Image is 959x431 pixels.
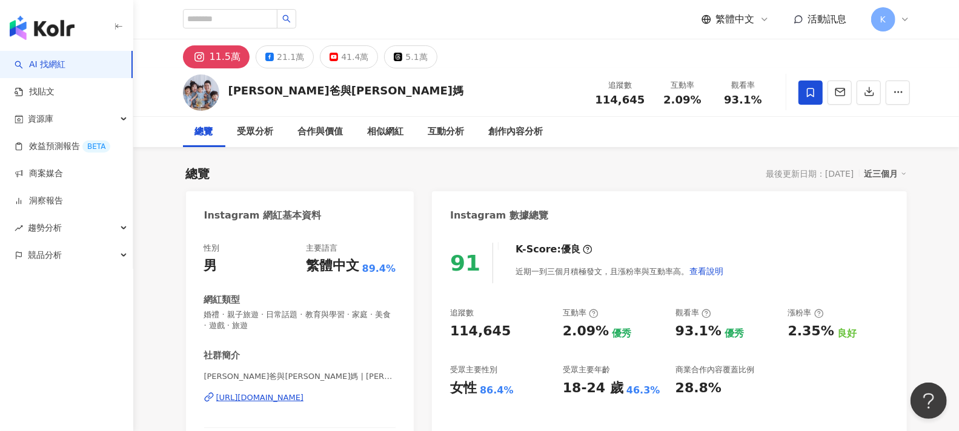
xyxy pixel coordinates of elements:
div: 良好 [837,327,857,340]
div: 網紅類型 [204,294,241,306]
div: 最後更新日期：[DATE] [766,169,854,179]
div: 93.1% [675,322,722,341]
div: 114,645 [450,322,511,341]
span: 婚禮 · 親子旅遊 · 日常話題 · 教育與學習 · 家庭 · 美食 · 遊戲 · 旅遊 [204,309,396,331]
div: 2.09% [563,322,609,341]
div: 女性 [450,379,477,398]
a: 效益預測報告BETA [15,140,110,153]
a: 找貼文 [15,86,55,98]
div: 受眾主要性別 [450,364,497,375]
span: K [880,13,886,26]
button: 11.5萬 [183,45,250,68]
div: 41.4萬 [341,48,368,65]
span: 89.4% [362,262,396,275]
span: search [282,15,291,23]
div: 男 [204,257,217,275]
div: 11.5萬 [210,48,241,65]
div: 性別 [204,243,220,254]
div: 86.4% [480,384,514,397]
div: 總覽 [195,125,213,139]
div: 2.35% [788,322,834,341]
div: 合作與價值 [298,125,343,139]
div: 觀看率 [720,79,766,91]
a: 商案媒合 [15,168,63,180]
span: 93.1% [724,94,762,106]
div: 優良 [561,243,580,256]
span: 114,645 [596,93,645,106]
div: 91 [450,251,480,275]
div: 46.3% [626,384,660,397]
span: 查看說明 [689,266,723,276]
div: 追蹤數 [450,308,474,318]
div: 互動分析 [428,125,465,139]
div: 主要語言 [306,243,337,254]
span: 競品分析 [28,242,62,269]
div: [URL][DOMAIN_NAME] [216,392,304,403]
div: 21.1萬 [277,48,304,65]
div: 28.8% [675,379,722,398]
button: 21.1萬 [256,45,314,68]
div: 繁體中文 [306,257,359,275]
div: 互動率 [563,308,599,318]
button: 查看說明 [689,259,724,283]
div: 受眾主要年齡 [563,364,610,375]
div: 受眾分析 [237,125,274,139]
div: Instagram 網紅基本資料 [204,209,322,222]
div: 追蹤數 [596,79,645,91]
span: 繁體中文 [716,13,755,26]
div: 總覽 [186,165,210,182]
div: 觀看率 [675,308,711,318]
div: K-Score : [516,243,592,256]
div: 優秀 [725,327,744,340]
a: [URL][DOMAIN_NAME] [204,392,396,403]
div: 創作內容分析 [489,125,543,139]
div: 5.1萬 [405,48,427,65]
button: 41.4萬 [320,45,378,68]
div: Instagram 數據總覽 [450,209,548,222]
span: 活動訊息 [808,13,847,25]
span: rise [15,224,23,232]
button: 5.1萬 [384,45,437,68]
div: 社群簡介 [204,349,241,362]
div: 相似網紅 [368,125,404,139]
div: [PERSON_NAME]爸與[PERSON_NAME]媽 [228,83,464,98]
div: 優秀 [612,327,631,340]
div: 近期一到三個月積極發文，且漲粉率與互動率高。 [516,259,724,283]
div: 商業合作內容覆蓋比例 [675,364,754,375]
div: 18-24 歲 [563,379,623,398]
div: 互動率 [660,79,706,91]
span: 2.09% [663,94,701,106]
span: 趨勢分析 [28,214,62,242]
a: searchAI 找網紅 [15,59,65,71]
img: KOL Avatar [183,74,219,111]
img: logo [10,16,75,40]
span: [PERSON_NAME]爸與[PERSON_NAME]媽 | [PERSON_NAME] [204,371,396,382]
div: 近三個月 [864,166,907,182]
div: 漲粉率 [788,308,824,318]
span: 資源庫 [28,105,53,133]
iframe: Help Scout Beacon - Open [911,383,947,419]
a: 洞察報告 [15,195,63,207]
